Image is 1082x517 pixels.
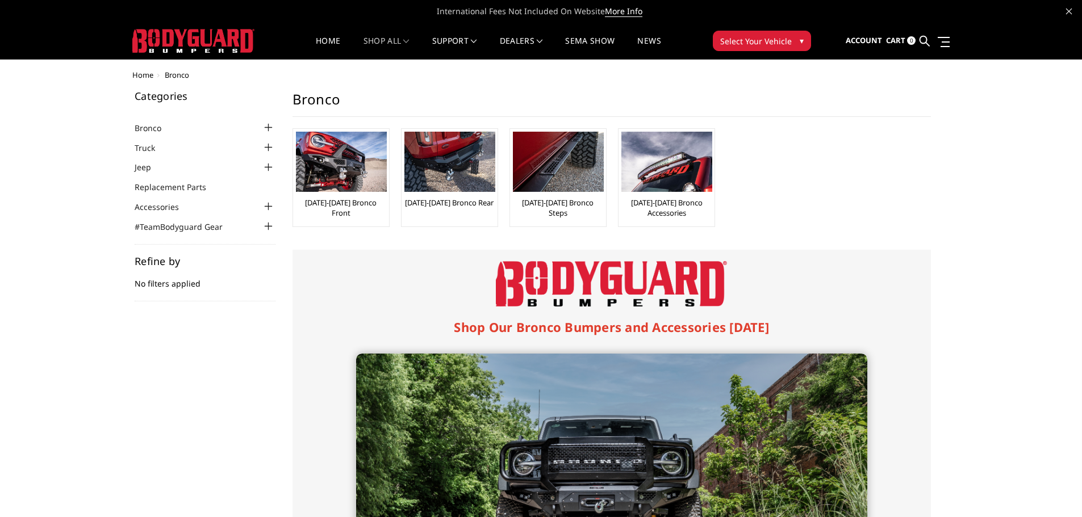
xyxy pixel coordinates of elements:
[800,35,804,47] span: ▾
[405,197,494,208] a: [DATE]-[DATE] Bronco Rear
[496,261,727,306] img: Bodyguard Bumpers Logo
[135,122,176,134] a: Bronco
[132,29,254,53] img: BODYGUARD BUMPERS
[135,161,165,173] a: Jeep
[316,37,340,59] a: Home
[135,91,275,101] h5: Categories
[135,181,220,193] a: Replacement Parts
[605,6,642,17] a: More Info
[432,37,477,59] a: Support
[720,35,792,47] span: Select Your Vehicle
[135,256,275,301] div: No filters applied
[135,142,169,154] a: Truck
[886,26,916,56] a: Cart 0
[907,36,916,45] span: 0
[500,37,543,59] a: Dealers
[621,197,712,218] a: [DATE]-[DATE] Bronco Accessories
[637,37,661,59] a: News
[886,35,905,45] span: Cart
[135,201,193,213] a: Accessories
[132,70,153,80] a: Home
[364,37,410,59] a: shop all
[135,256,275,266] h5: Refine by
[846,35,882,45] span: Account
[165,70,189,80] span: Bronco
[296,197,386,218] a: [DATE]-[DATE] Bronco Front
[135,221,237,233] a: #TeamBodyguard Gear
[846,26,882,56] a: Account
[565,37,615,59] a: SEMA Show
[513,197,603,218] a: [DATE]-[DATE] Bronco Steps
[713,31,811,51] button: Select Your Vehicle
[293,91,931,117] h1: Bronco
[356,318,867,337] h1: Shop Our Bronco Bumpers and Accessories [DATE]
